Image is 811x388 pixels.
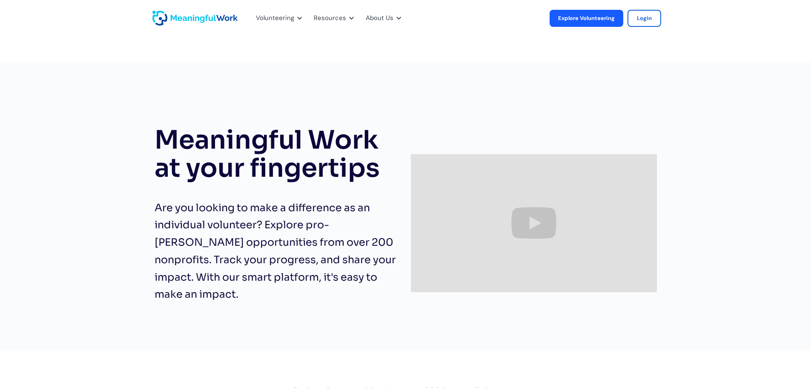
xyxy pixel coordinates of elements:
[550,10,623,27] a: Explore Volunteering
[155,126,401,182] h1: Meaningful Work at your fingertips
[314,13,346,24] div: Resources
[256,13,294,24] div: Volunteering
[411,154,657,293] iframe: Welcome to Meaningful Work Product Demo Video
[155,199,401,304] p: Are you looking to make a difference as an individual volunteer? Explore pro-[PERSON_NAME] opport...
[628,10,661,27] a: Login
[366,13,393,24] div: About Us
